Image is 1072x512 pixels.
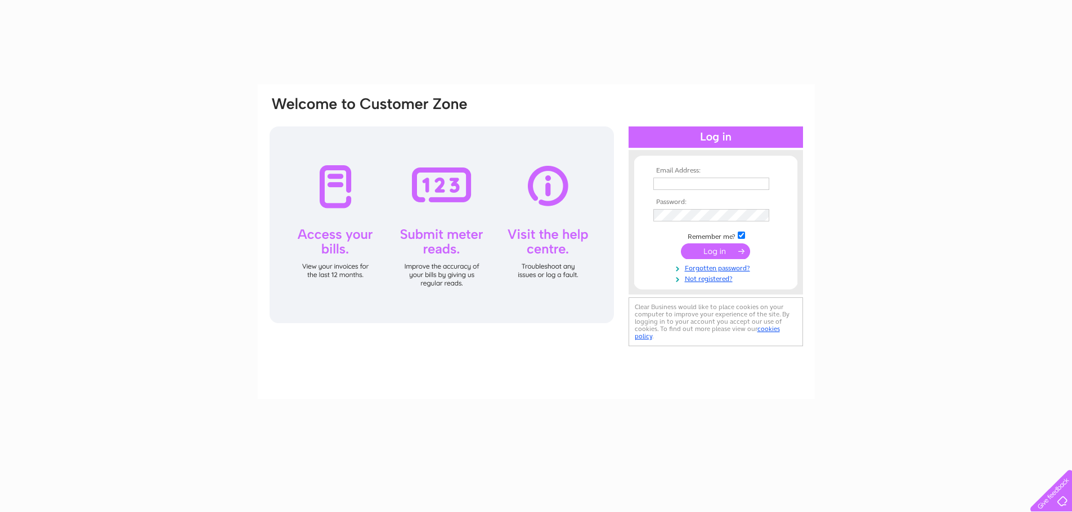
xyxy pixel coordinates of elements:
td: Remember me? [651,230,781,241]
input: Submit [681,243,750,259]
a: cookies policy [635,325,780,340]
div: Clear Business would like to place cookies on your computer to improve your experience of the sit... [629,297,803,346]
a: Forgotten password? [653,262,781,273]
th: Password: [651,198,781,206]
a: Not registered? [653,273,781,283]
th: Email Address: [651,167,781,175]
